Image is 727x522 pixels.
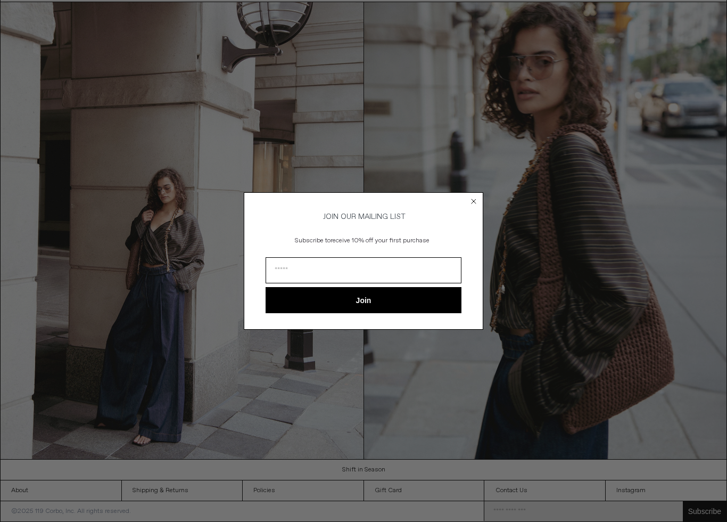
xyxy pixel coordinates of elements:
[468,196,479,207] button: Close dialog
[331,236,429,245] span: receive 10% off your first purchase
[266,287,461,313] button: Join
[295,236,331,245] span: Subscribe to
[321,212,406,222] span: JOIN OUR MAILING LIST
[266,257,461,283] input: Email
